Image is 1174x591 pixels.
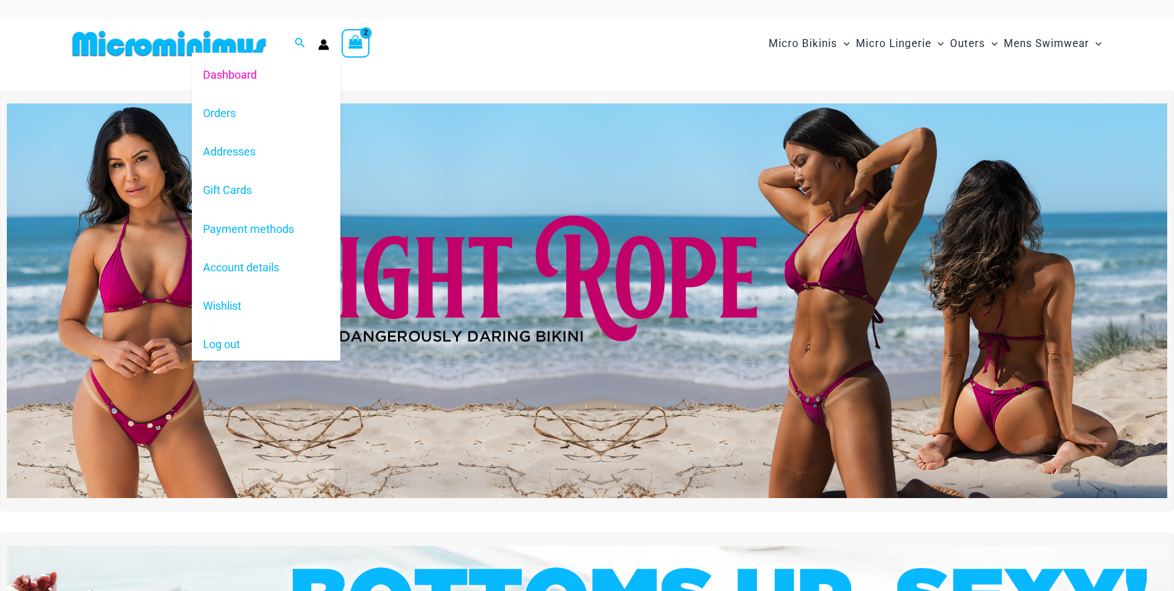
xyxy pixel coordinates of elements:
[192,248,340,286] a: Account details
[295,36,306,51] a: Search icon link
[192,209,340,248] a: Payment methods
[67,30,271,58] img: MM SHOP LOGO FLAT
[853,25,947,63] a: Micro LingerieMenu ToggleMenu Toggle
[1089,28,1102,59] span: Menu Toggle
[931,28,944,59] span: Menu Toggle
[1001,25,1105,63] a: Mens SwimwearMenu ToggleMenu Toggle
[192,56,340,94] a: Dashboard
[318,39,329,50] a: Account icon link
[192,325,340,364] a: Log out
[764,23,1107,64] nav: Site Navigation
[769,28,837,59] span: Micro Bikinis
[7,103,1167,498] img: Tight Rope Pink Bikini
[192,94,340,133] a: Orders
[985,28,998,59] span: Menu Toggle
[1004,28,1089,59] span: Mens Swimwear
[192,133,340,171] a: Addresses
[950,28,985,59] span: Outers
[766,25,853,63] a: Micro BikinisMenu ToggleMenu Toggle
[192,171,340,209] a: Gift Cards
[856,28,931,59] span: Micro Lingerie
[947,25,1001,63] a: OutersMenu ToggleMenu Toggle
[837,28,850,59] span: Menu Toggle
[342,29,370,58] a: View Shopping Cart, 2 items
[192,287,340,325] a: Wishlist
